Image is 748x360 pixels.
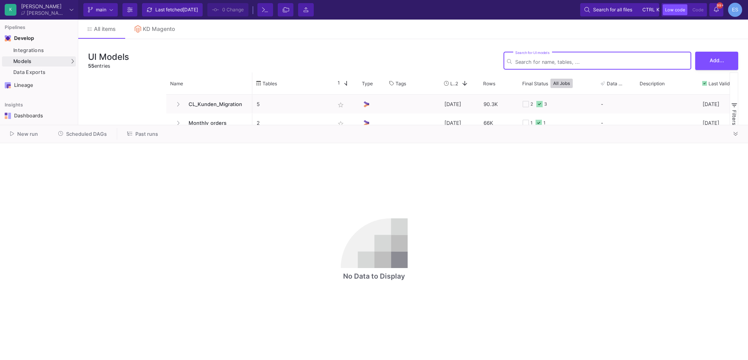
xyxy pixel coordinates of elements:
div: Lineage [14,82,65,88]
h3: UI Models [88,52,129,62]
span: 99+ [717,2,723,9]
span: Models [13,58,32,65]
div: 90.3K [479,95,518,113]
span: CL_Kunden_Migration [184,95,248,113]
span: Code [692,7,703,13]
img: Navigation icon [5,82,11,88]
img: no-data.svg [341,218,408,268]
div: - [601,114,631,132]
div: ES [728,3,742,17]
input: Search for name, tables, ... [515,59,688,65]
button: Add... [695,52,738,70]
span: Add... [710,58,724,63]
span: 2 [455,81,458,86]
span: Monthly_orders [184,114,248,132]
div: 2 [530,95,533,113]
button: ES [726,3,742,17]
span: Last Used [450,81,455,86]
div: 1 [543,114,545,132]
div: Final Status [522,74,586,92]
button: Scheduled DAGs [49,128,117,140]
span: ctrl [642,5,655,14]
span: k [656,5,660,14]
div: Integrations [13,47,74,54]
p: 5 [257,95,326,113]
div: [DATE] [698,95,745,113]
button: Code [690,4,706,15]
div: No Data to Display [343,271,405,281]
div: Data Exports [13,69,74,76]
span: Type [362,81,373,86]
div: [PERSON_NAME] [21,4,67,9]
span: Search for all files [593,4,632,16]
span: Name [170,81,183,86]
div: Develop [14,35,26,41]
p: 2 [257,114,326,132]
div: 1 [530,114,532,132]
span: New run [17,131,38,137]
img: Tab icon [135,25,141,33]
div: KD Magento [143,26,175,32]
div: [DATE] [698,113,745,132]
button: New run [1,128,47,140]
span: Tables [263,81,277,86]
a: Navigation iconDashboards [2,110,76,122]
div: K [5,4,16,16]
span: Scheduled DAGs [66,131,107,137]
span: Last Valid Job [708,81,734,86]
button: Search for all filesctrlk [580,3,659,16]
button: Low code [663,4,687,15]
div: 3 [544,95,547,113]
span: Data Tests [607,81,625,86]
button: ctrlk [640,5,655,14]
img: UI Model [362,119,370,127]
span: Rows [483,81,495,86]
div: [DATE] [440,113,479,132]
div: - [601,95,631,113]
span: 55 [88,63,94,69]
span: Description [640,81,665,86]
span: Past runs [135,131,158,137]
span: Tags [396,81,406,86]
mat-icon: star_border [336,119,345,128]
button: All Jobs [550,79,573,88]
mat-expansion-panel-header: Navigation iconDevelop [2,32,76,45]
button: Past runs [118,128,167,140]
button: Last fetched[DATE] [142,3,203,16]
div: 66K [479,113,518,132]
mat-icon: star_border [336,100,345,110]
button: 99+ [709,3,723,16]
div: [DATE] [440,95,479,113]
img: UI Model [362,100,370,108]
span: All items [94,26,116,32]
div: Last fetched [155,4,198,16]
img: Navigation icon [5,113,11,119]
span: Low code [665,7,685,13]
a: Integrations [2,45,76,56]
a: Data Exports [2,67,76,77]
div: [PERSON_NAME] [27,11,67,16]
button: main [83,3,118,16]
img: Navigation icon [5,35,11,41]
span: [DATE] [183,7,198,13]
span: Filters [731,110,737,125]
span: 1 [334,80,340,87]
a: Navigation iconLineage [2,79,76,92]
span: main [96,4,106,16]
div: entries [88,62,129,70]
div: Dashboards [14,113,65,119]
